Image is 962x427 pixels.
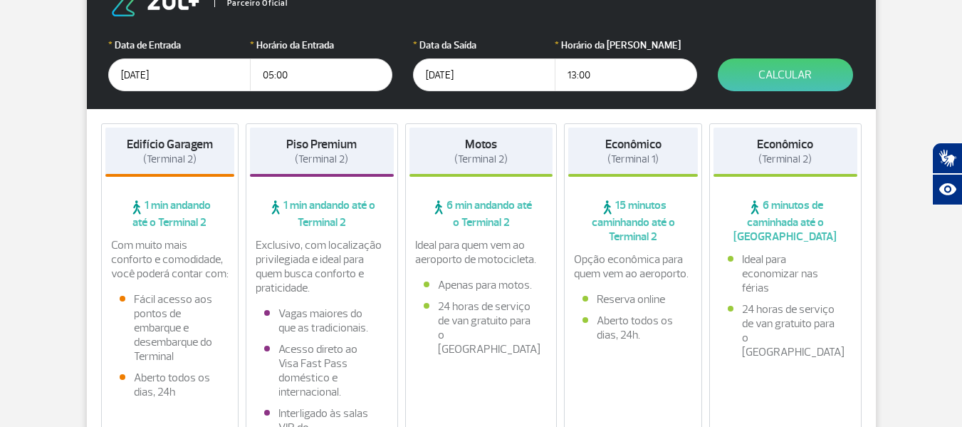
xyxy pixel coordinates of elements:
[108,38,251,53] label: Data de Entrada
[728,302,843,359] li: 24 horas de serviço de van gratuito para o [GEOGRAPHIC_DATA]
[574,252,692,281] p: Opção econômica para quem vem ao aeroporto.
[120,292,221,364] li: Fácil acesso aos pontos de embarque e desembarque do Terminal
[582,292,684,307] li: Reserva online
[127,137,213,152] strong: Edifício Garagem
[605,137,662,152] strong: Econômico
[758,153,812,166] span: (Terminal 2)
[413,38,555,53] label: Data da Saída
[454,153,508,166] span: (Terminal 2)
[555,38,697,53] label: Horário da [PERSON_NAME]
[424,278,539,292] li: Apenas para motos.
[465,137,497,152] strong: Motos
[286,137,357,152] strong: Piso Premium
[250,38,392,53] label: Horário da Entrada
[932,143,962,205] div: Plugin de acessibilidade da Hand Talk.
[932,143,962,174] button: Abrir tradutor de língua de sinais.
[582,314,684,342] li: Aberto todos os dias, 24h.
[757,137,813,152] strong: Econômico
[607,153,659,166] span: (Terminal 1)
[295,153,348,166] span: (Terminal 2)
[111,238,229,281] p: Com muito mais conforto e comodidade, você poderá contar com:
[728,252,843,295] li: Ideal para economizar nas férias
[932,174,962,205] button: Abrir recursos assistivos.
[256,238,388,295] p: Exclusivo, com localização privilegiada e ideal para quem busca conforto e praticidade.
[264,342,380,399] li: Acesso direto ao Visa Fast Pass doméstico e internacional.
[713,198,857,244] span: 6 minutos de caminhada até o [GEOGRAPHIC_DATA]
[264,307,380,335] li: Vagas maiores do que as tradicionais.
[568,198,698,244] span: 15 minutos caminhando até o Terminal 2
[143,153,197,166] span: (Terminal 2)
[413,58,555,91] input: dd/mm/aaaa
[409,198,553,230] span: 6 min andando até o Terminal 2
[108,58,251,91] input: dd/mm/aaaa
[415,238,548,267] p: Ideal para quem vem ao aeroporto de motocicleta.
[120,371,221,399] li: Aberto todos os dias, 24h
[424,299,539,356] li: 24 horas de serviço de van gratuito para o [GEOGRAPHIC_DATA]
[555,58,697,91] input: hh:mm
[250,198,394,230] span: 1 min andando até o Terminal 2
[105,198,235,230] span: 1 min andando até o Terminal 2
[718,58,853,91] button: Calcular
[250,58,392,91] input: hh:mm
